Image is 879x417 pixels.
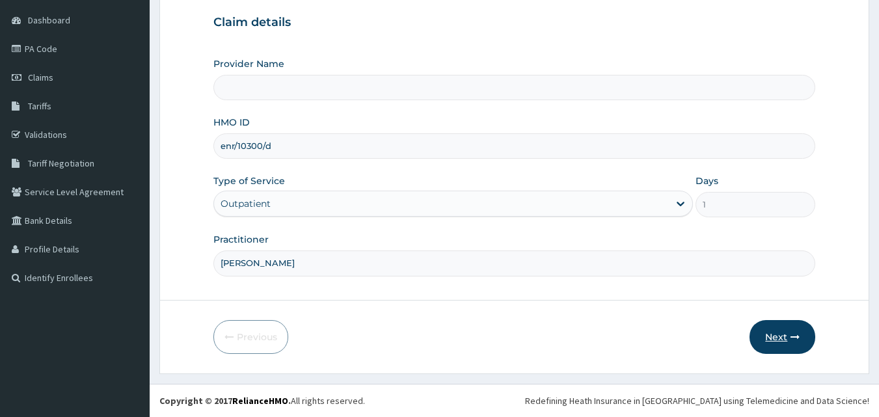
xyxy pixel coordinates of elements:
label: Provider Name [213,57,284,70]
label: Days [696,174,718,187]
input: Enter HMO ID [213,133,816,159]
button: Previous [213,320,288,354]
a: RelianceHMO [232,395,288,407]
label: Practitioner [213,233,269,246]
input: Enter Name [213,250,816,276]
h3: Claim details [213,16,816,30]
span: Tariff Negotiation [28,157,94,169]
footer: All rights reserved. [150,384,879,417]
span: Tariffs [28,100,51,112]
span: Claims [28,72,53,83]
label: Type of Service [213,174,285,187]
span: Dashboard [28,14,70,26]
button: Next [750,320,815,354]
strong: Copyright © 2017 . [159,395,291,407]
div: Redefining Heath Insurance in [GEOGRAPHIC_DATA] using Telemedicine and Data Science! [525,394,869,407]
label: HMO ID [213,116,250,129]
div: Outpatient [221,197,271,210]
